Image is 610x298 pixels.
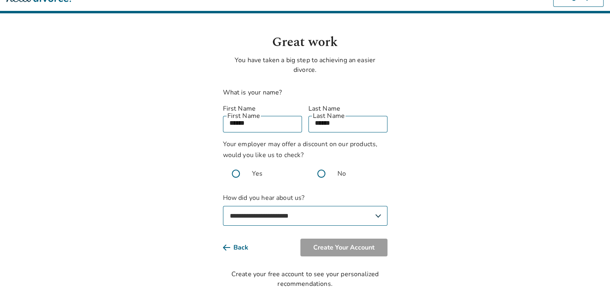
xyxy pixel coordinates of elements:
[223,55,387,75] p: You have taken a big step to achieving an easier divorce.
[223,239,261,256] button: Back
[223,88,282,97] label: What is your name?
[252,169,262,178] span: Yes
[223,140,378,159] span: Your employer may offer a discount on our products, would you like us to check?
[308,104,387,113] label: Last Name
[223,193,387,226] label: How did you hear about us?
[300,239,387,256] button: Create Your Account
[570,259,610,298] iframe: Chat Widget
[223,269,387,289] div: Create your free account to see your personalized recommendations.
[223,104,302,113] label: First Name
[223,33,387,52] h1: Great work
[337,169,346,178] span: No
[223,206,387,226] select: How did you hear about us?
